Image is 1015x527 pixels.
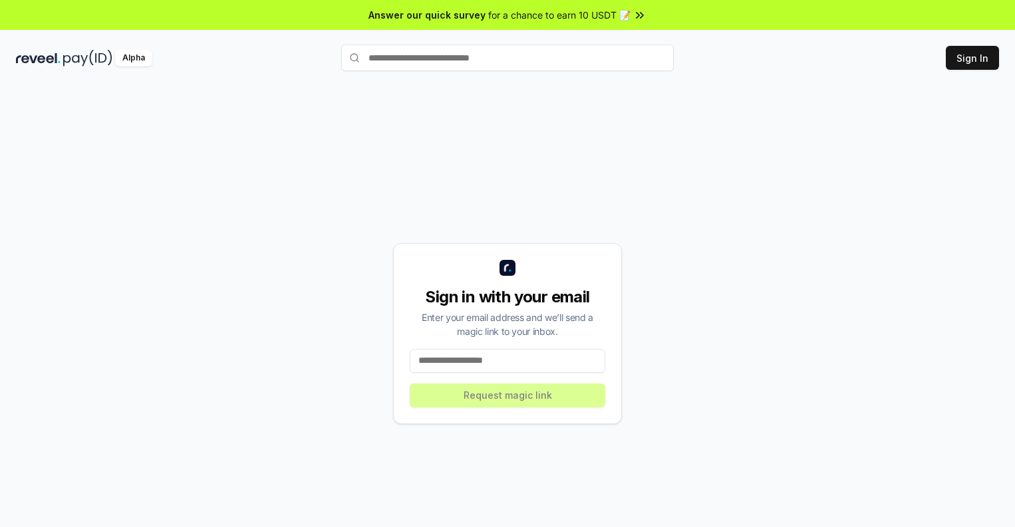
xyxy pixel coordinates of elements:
[410,310,605,338] div: Enter your email address and we’ll send a magic link to your inbox.
[946,46,999,70] button: Sign In
[488,8,631,22] span: for a chance to earn 10 USDT 📝
[115,50,152,66] div: Alpha
[16,50,61,66] img: reveel_dark
[368,8,486,22] span: Answer our quick survey
[410,286,605,308] div: Sign in with your email
[500,260,515,276] img: logo_small
[63,50,112,66] img: pay_id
